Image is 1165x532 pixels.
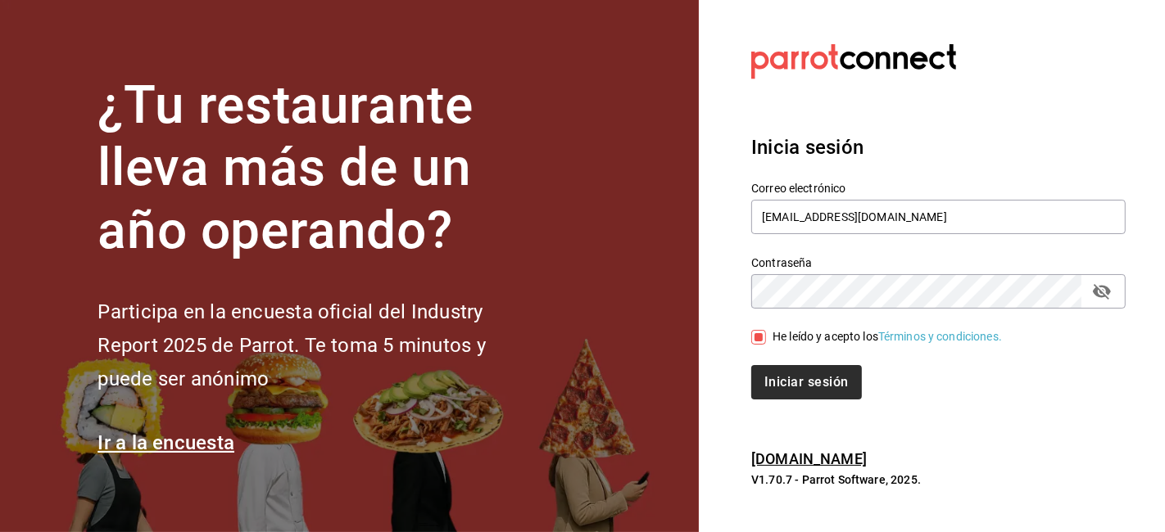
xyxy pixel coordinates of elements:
[751,471,1126,488] p: V1.70.7 - Parrot Software, 2025.
[751,365,861,399] button: Iniciar sesión
[97,74,540,263] h1: ¿Tu restaurante lleva más de un año operando?
[773,328,1002,345] div: He leído y acepto los
[751,183,1126,194] label: Correo electrónico
[751,200,1126,234] input: Ingresa tu correo electrónico
[97,295,540,395] h2: Participa en la encuesta oficial del Industry Report 2025 de Parrot. Te toma 5 minutos y puede se...
[97,431,234,454] a: Ir a la encuesta
[751,257,1126,268] label: Contraseña
[878,330,1002,343] a: Términos y condiciones.
[751,450,867,467] a: [DOMAIN_NAME]
[751,133,1126,162] h3: Inicia sesión
[1088,277,1116,305] button: passwordField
